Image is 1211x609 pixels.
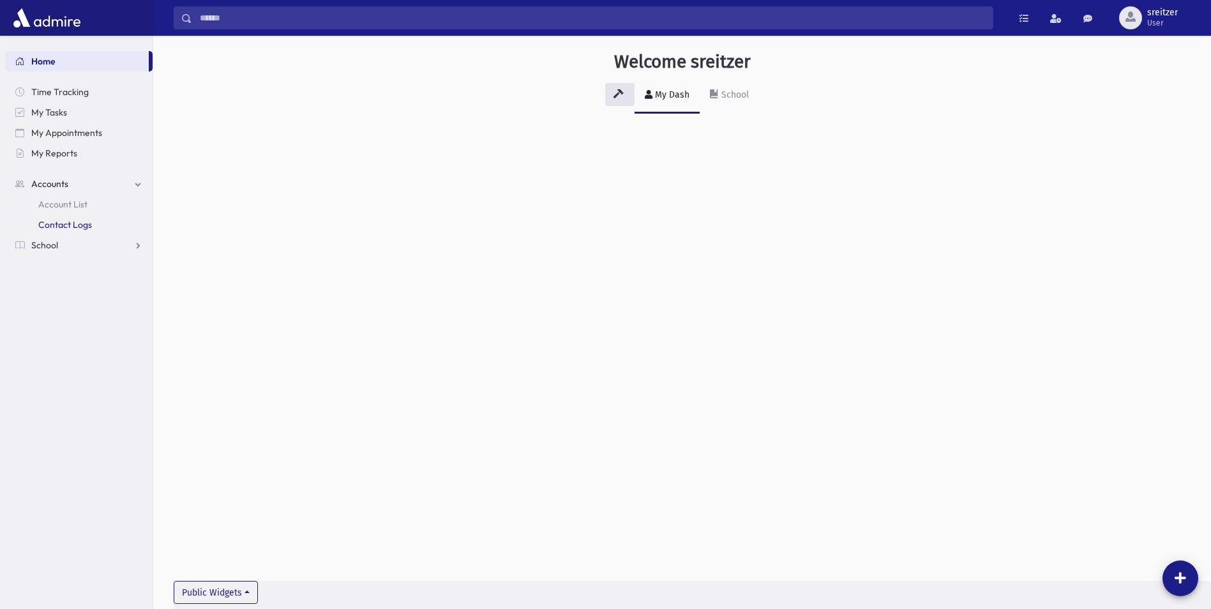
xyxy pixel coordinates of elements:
a: My Dash [635,78,700,114]
span: sreitzer [1147,8,1178,18]
a: Home [5,51,149,71]
span: User [1147,18,1178,28]
span: My Reports [31,147,77,159]
span: Account List [38,199,87,210]
a: Accounts [5,174,153,194]
span: My Appointments [31,127,102,139]
span: Time Tracking [31,86,89,98]
span: Contact Logs [38,219,92,230]
a: School [700,78,759,114]
button: Public Widgets [174,581,258,604]
span: My Tasks [31,107,67,118]
a: Contact Logs [5,214,153,235]
h3: Welcome sreitzer [614,51,751,73]
span: Home [31,56,56,67]
a: My Appointments [5,123,153,143]
div: My Dash [652,89,689,100]
a: My Reports [5,143,153,163]
div: School [719,89,749,100]
a: Time Tracking [5,82,153,102]
a: Account List [5,194,153,214]
span: School [31,239,58,251]
input: Search [192,6,993,29]
img: AdmirePro [10,5,84,31]
a: My Tasks [5,102,153,123]
a: School [5,235,153,255]
span: Accounts [31,178,68,190]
